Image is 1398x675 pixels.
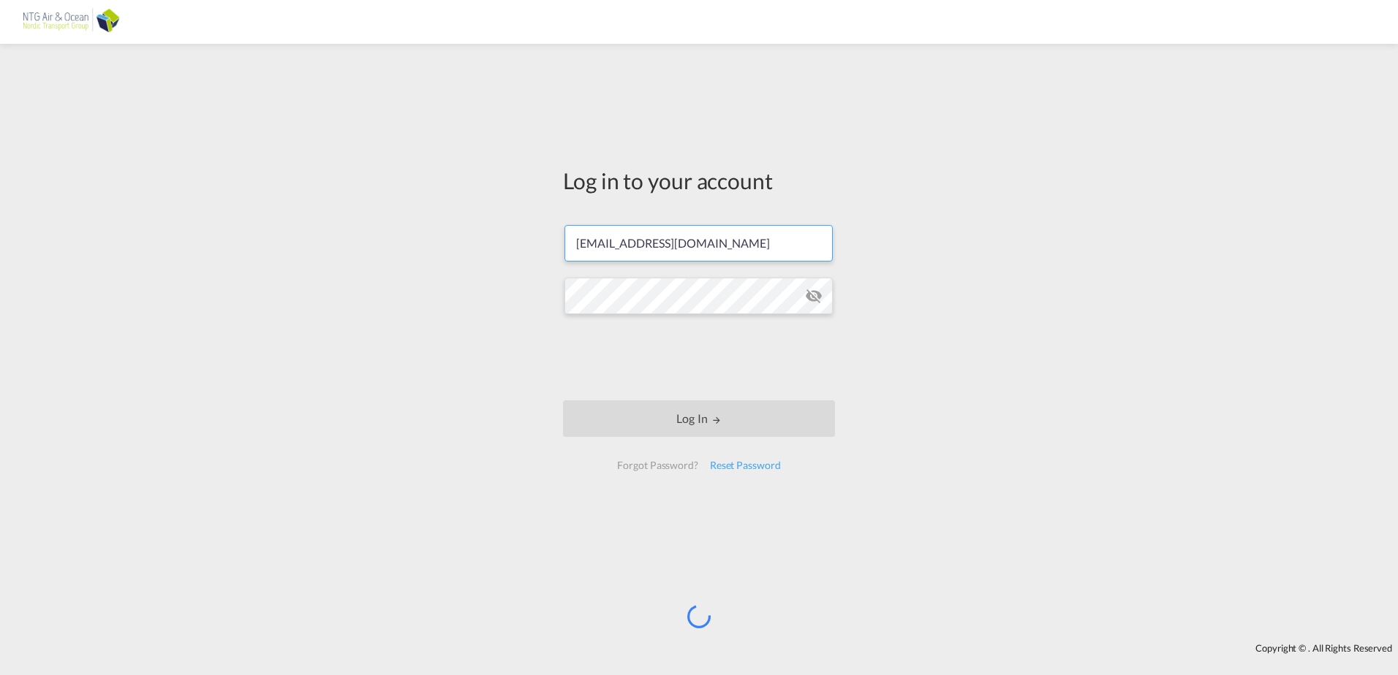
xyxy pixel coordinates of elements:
[588,329,810,386] iframe: reCAPTCHA
[805,287,823,305] md-icon: icon-eye-off
[563,400,835,437] button: LOGIN
[564,225,833,262] input: Enter email/phone number
[22,6,121,39] img: af31b1c0b01f11ecbc353f8e72265e29.png
[611,452,703,478] div: Forgot Password?
[563,165,835,196] div: Log in to your account
[704,452,787,478] div: Reset Password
